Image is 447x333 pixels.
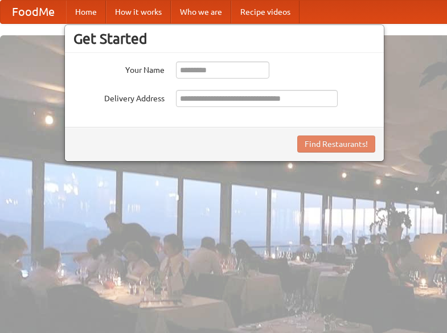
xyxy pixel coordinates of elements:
[66,1,106,23] a: Home
[171,1,231,23] a: Who we are
[106,1,171,23] a: How it works
[73,61,165,76] label: Your Name
[231,1,300,23] a: Recipe videos
[73,90,165,104] label: Delivery Address
[1,1,66,23] a: FoodMe
[73,30,375,47] h3: Get Started
[297,135,375,153] button: Find Restaurants!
